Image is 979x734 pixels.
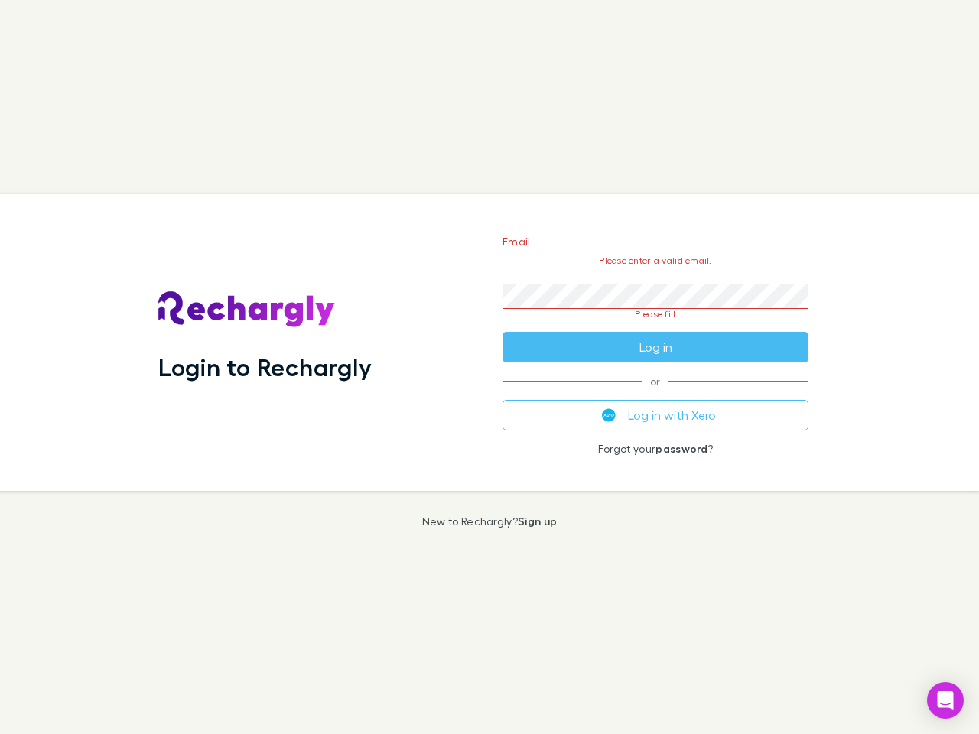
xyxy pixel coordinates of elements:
div: Open Intercom Messenger [927,682,964,719]
img: Xero's logo [602,408,616,422]
button: Log in [503,332,808,362]
p: Forgot your ? [503,443,808,455]
h1: Login to Rechargly [158,352,372,382]
img: Rechargly's Logo [158,291,336,328]
a: password [655,442,707,455]
a: Sign up [518,515,557,528]
p: New to Rechargly? [422,515,558,528]
span: or [503,381,808,382]
p: Please fill [503,309,808,320]
p: Please enter a valid email. [503,255,808,266]
button: Log in with Xero [503,400,808,430]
